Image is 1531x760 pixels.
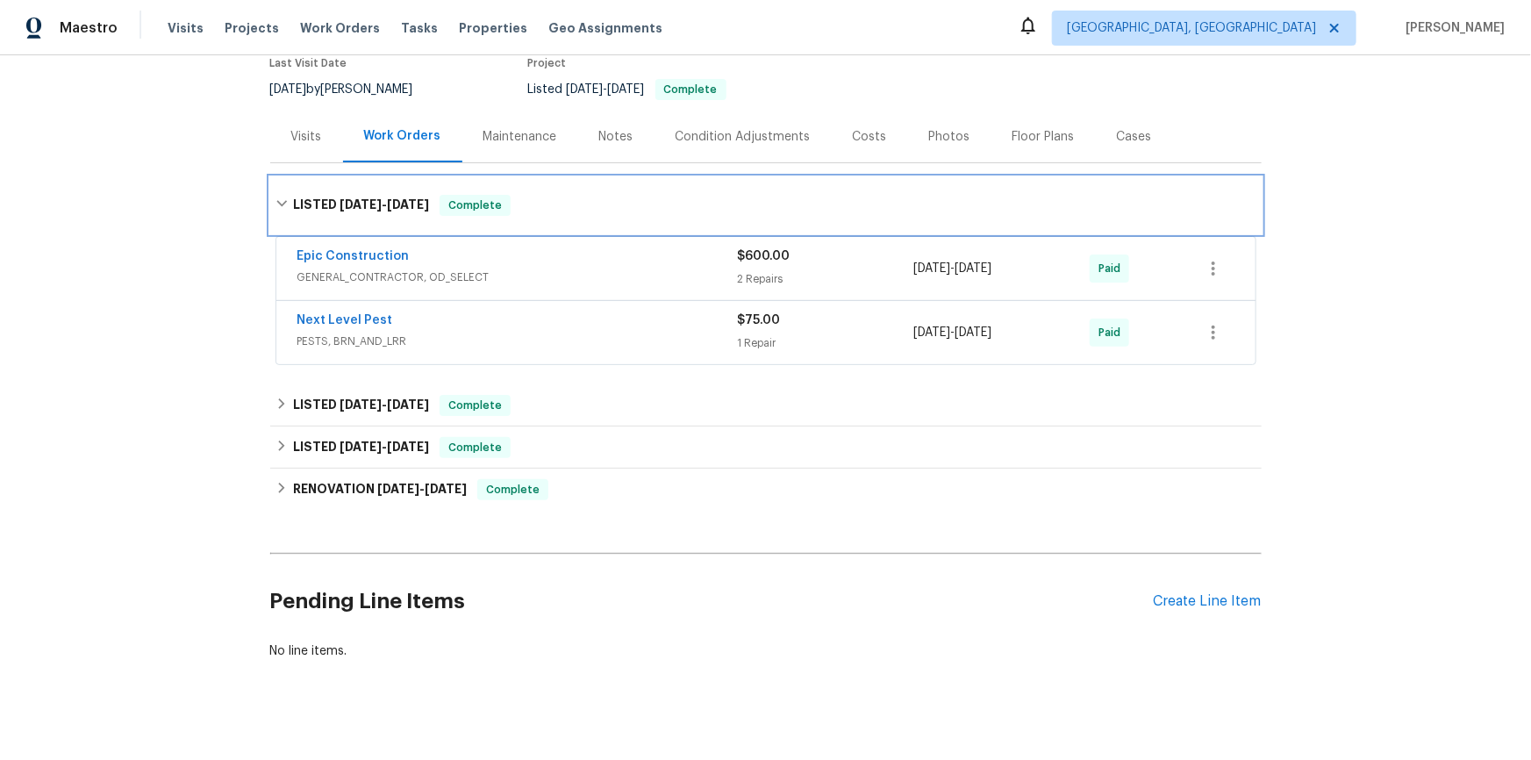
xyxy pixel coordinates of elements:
div: LISTED [DATE]-[DATE]Complete [270,177,1262,233]
span: Tasks [401,22,438,34]
div: Floor Plans [1012,128,1075,146]
span: Paid [1098,324,1127,341]
span: - [913,324,991,341]
span: - [377,483,467,495]
span: [DATE] [608,83,645,96]
span: [DATE] [270,83,307,96]
div: Maintenance [483,128,557,146]
span: Last Visit Date [270,58,347,68]
h6: RENOVATION [293,479,467,500]
span: [DATE] [340,441,382,453]
span: - [340,398,429,411]
span: Complete [657,84,725,95]
span: [DATE] [955,326,991,339]
span: [DATE] [567,83,604,96]
span: Complete [441,397,509,414]
span: - [340,441,429,453]
div: RENOVATION [DATE]-[DATE]Complete [270,469,1262,511]
span: Projects [225,19,279,37]
div: Create Line Item [1154,593,1262,610]
h6: LISTED [293,195,429,216]
span: Paid [1098,260,1127,277]
div: 1 Repair [738,334,914,352]
span: Geo Assignments [548,19,662,37]
span: Listed [528,83,726,96]
span: $600.00 [738,250,791,262]
span: [DATE] [955,262,991,275]
span: Complete [441,439,509,456]
span: [DATE] [340,198,382,211]
div: LISTED [DATE]-[DATE]Complete [270,427,1262,469]
div: LISTED [DATE]-[DATE]Complete [270,384,1262,427]
span: Properties [459,19,527,37]
span: Visits [168,19,204,37]
div: Work Orders [364,127,441,145]
div: Cases [1117,128,1152,146]
span: [DATE] [387,398,429,411]
span: - [567,83,645,96]
span: GENERAL_CONTRACTOR, OD_SELECT [297,269,738,286]
span: [DATE] [387,441,429,453]
span: Maestro [60,19,118,37]
span: Project [528,58,567,68]
span: [DATE] [425,483,467,495]
span: [DATE] [377,483,419,495]
div: Condition Adjustments [676,128,811,146]
h6: LISTED [293,395,429,416]
span: [DATE] [340,398,382,411]
span: Complete [479,481,547,498]
span: Work Orders [300,19,380,37]
h2: Pending Line Items [270,561,1154,642]
div: Photos [929,128,970,146]
span: $75.00 [738,314,781,326]
div: No line items. [270,642,1262,660]
h6: LISTED [293,437,429,458]
span: - [340,198,429,211]
span: PESTS, BRN_AND_LRR [297,333,738,350]
span: Complete [441,197,509,214]
div: 2 Repairs [738,270,914,288]
span: [DATE] [913,326,950,339]
span: [PERSON_NAME] [1399,19,1505,37]
div: by [PERSON_NAME] [270,79,434,100]
a: Next Level Pest [297,314,393,326]
span: - [913,260,991,277]
div: Visits [291,128,322,146]
div: Costs [853,128,887,146]
span: [DATE] [387,198,429,211]
a: Epic Construction [297,250,410,262]
span: [DATE] [913,262,950,275]
div: Notes [599,128,633,146]
span: [GEOGRAPHIC_DATA], [GEOGRAPHIC_DATA] [1067,19,1316,37]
